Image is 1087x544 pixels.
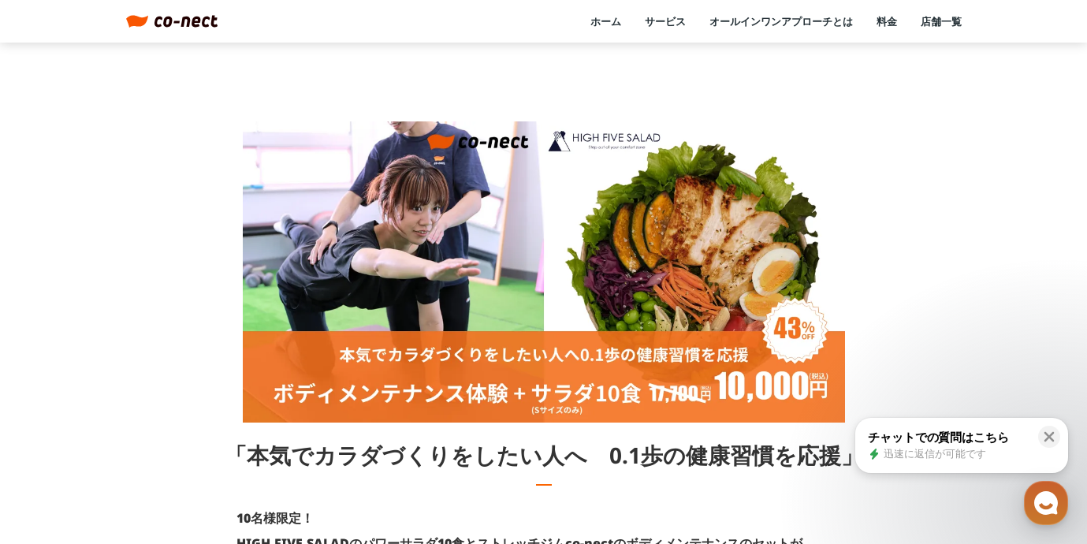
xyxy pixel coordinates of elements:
[709,14,853,28] a: オールインワンアプローチとは
[590,14,621,28] a: ホーム
[877,14,897,28] a: 料金
[236,509,314,527] strong: 10名様限定！
[921,14,962,28] a: 店舗一覧
[225,438,863,471] h1: 「本気でカラダづくりをしたい人へ 0.1歩の健康習慣を応援」
[645,14,686,28] a: サービス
